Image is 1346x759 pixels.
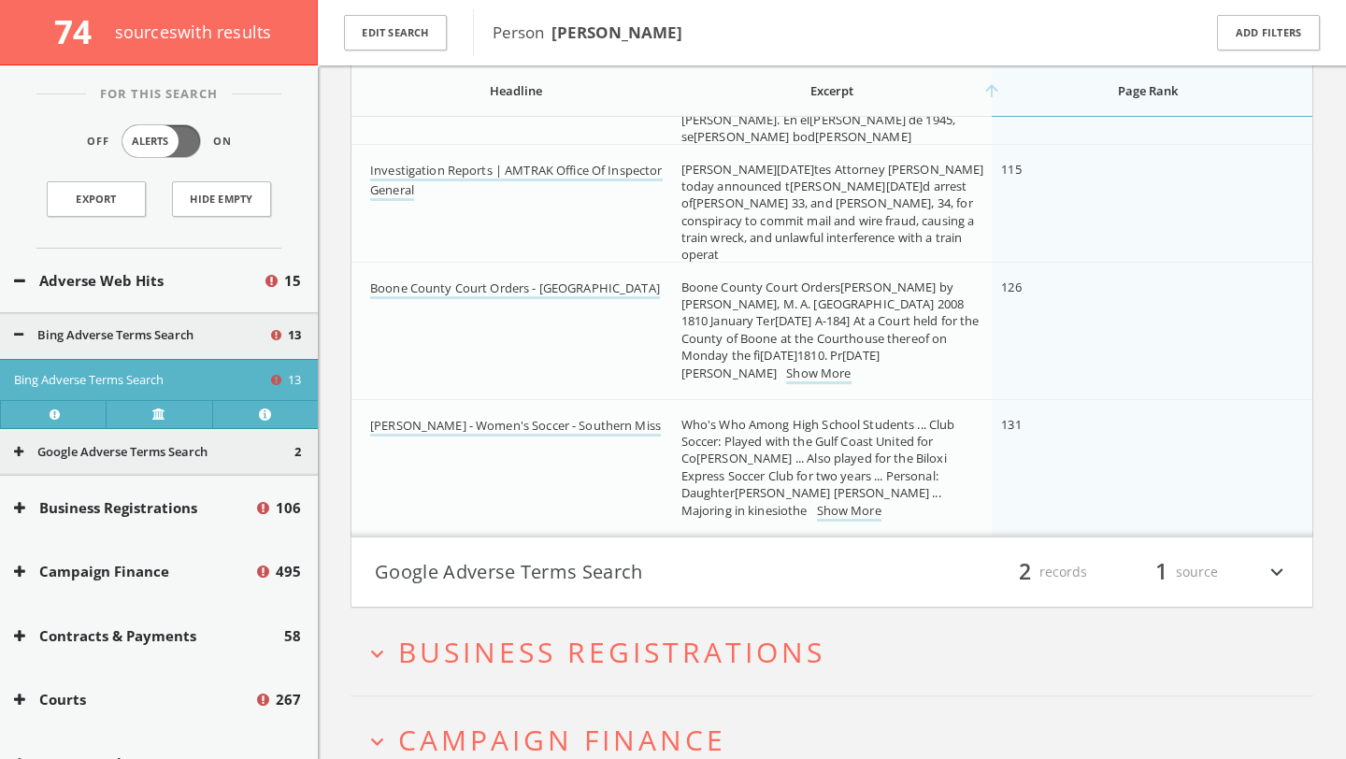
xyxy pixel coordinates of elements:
[288,326,301,345] span: 13
[817,502,881,522] a: Show More
[375,556,832,588] button: Google Adverse Terms Search
[87,134,109,150] span: Off
[172,181,271,217] button: Hide Empty
[294,443,301,462] span: 2
[365,641,390,666] i: expand_more
[276,689,301,710] span: 267
[370,417,661,437] a: [PERSON_NAME] - Women's Soccer - Southern Miss
[982,81,1001,100] i: arrow_upward
[975,556,1087,588] div: records
[681,60,981,179] span: [PERSON_NAME]ida p[PERSON_NAME]rd[PERSON_NAME]co[PERSON_NAME]ra[PERSON_NAME], [PERSON_NAME], [PER...
[365,729,390,754] i: expand_more
[276,497,301,519] span: 106
[1147,555,1176,588] span: 1
[365,724,1313,755] button: expand_moreCampaign Finance
[14,561,254,582] button: Campaign Finance
[681,416,955,519] span: Who's Who Among High School Students ... Club Soccer: Played with the Gulf Coast United for Co[PE...
[1001,161,1021,178] span: 115
[14,689,254,710] button: Courts
[1217,15,1320,51] button: Add Filters
[786,365,851,384] a: Show More
[115,21,272,43] span: source s with results
[14,497,254,519] button: Business Registrations
[1265,556,1289,588] i: expand_more
[344,15,447,51] button: Edit Search
[1010,555,1039,588] span: 2
[1118,82,1178,99] span: Page Rank
[370,162,663,201] a: Investigation Reports | AMTRAK Office Of Inspector General
[106,400,211,428] a: Verify at source
[284,625,301,647] span: 58
[1001,416,1021,433] span: 131
[398,633,825,671] span: Business Registrations
[213,134,232,150] span: On
[365,637,1313,667] button: expand_moreBusiness Registrations
[86,85,232,104] span: For This Search
[370,279,660,299] a: Boone County Court Orders - [GEOGRAPHIC_DATA]
[681,279,980,381] span: Boone County Court Orders[PERSON_NAME] by [PERSON_NAME], M. A. [GEOGRAPHIC_DATA] 2008 1810 Januar...
[1001,279,1021,295] span: 126
[810,82,853,99] span: Excerpt
[14,625,284,647] button: Contracts & Payments
[14,270,263,292] button: Adverse Web Hits
[551,21,682,43] b: [PERSON_NAME]
[47,181,146,217] a: Export
[1106,556,1218,588] div: source
[288,371,301,390] span: 13
[398,721,726,759] span: Campaign Finance
[276,561,301,582] span: 495
[681,161,984,263] span: [PERSON_NAME][DATE]tes Attorney [PERSON_NAME] today announced t[PERSON_NAME][DATE]d arrest of[PER...
[54,9,107,53] span: 74
[14,443,294,462] button: Google Adverse Terms Search
[490,82,542,99] span: Headline
[493,21,682,43] span: Person
[14,326,268,345] button: Bing Adverse Terms Search
[14,371,268,390] button: Bing Adverse Terms Search
[284,270,301,292] span: 15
